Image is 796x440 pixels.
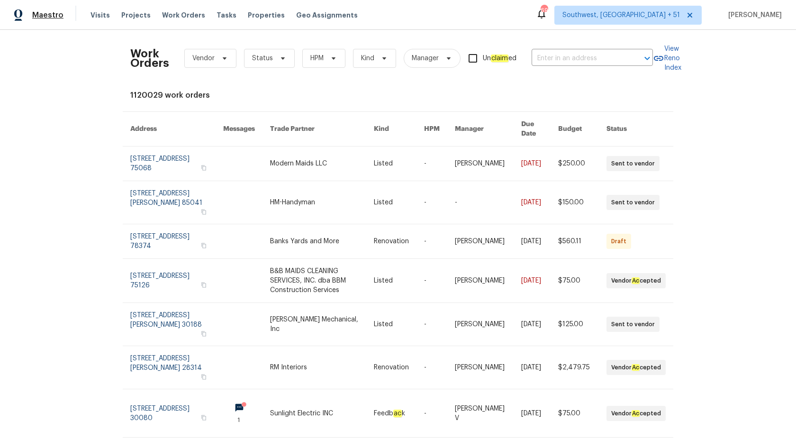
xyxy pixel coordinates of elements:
[262,259,366,303] td: B&B MAIDS CLEANING SERVICES, INC. dba BBM Construction Services
[90,10,110,20] span: Visits
[416,224,447,259] td: -
[366,303,416,346] td: Listed
[262,346,366,389] td: RM Interiors
[199,241,208,250] button: Copy Address
[262,181,366,224] td: HM-Handyman
[491,55,508,62] em: claim
[192,54,215,63] span: Vendor
[123,112,216,147] th: Address
[599,112,673,147] th: Status
[447,112,514,147] th: Manager
[262,303,366,346] td: [PERSON_NAME] Mechanical, Inc
[366,346,416,389] td: Renovation
[653,44,681,73] a: View Reno Index
[447,224,514,259] td: [PERSON_NAME]
[514,112,551,147] th: Due Date
[252,54,273,63] span: Status
[366,147,416,181] td: Listed
[416,259,447,303] td: -
[366,112,416,147] th: Kind
[262,147,366,181] td: Modern Maids LLC
[199,281,208,289] button: Copy Address
[447,147,514,181] td: [PERSON_NAME]
[262,389,366,438] td: Sunlight Electric INC
[412,54,439,63] span: Manager
[447,259,514,303] td: [PERSON_NAME]
[532,51,626,66] input: Enter in an address
[199,330,208,338] button: Copy Address
[416,346,447,389] td: -
[416,112,447,147] th: HPM
[447,389,514,438] td: [PERSON_NAME] V
[366,181,416,224] td: Listed
[541,6,547,15] div: 696
[199,164,208,172] button: Copy Address
[416,181,447,224] td: -
[416,147,447,181] td: -
[562,10,680,20] span: Southwest, [GEOGRAPHIC_DATA] + 51
[416,303,447,346] td: -
[248,10,285,20] span: Properties
[724,10,782,20] span: [PERSON_NAME]
[416,389,447,438] td: -
[217,12,236,18] span: Tasks
[130,49,169,68] h2: Work Orders
[366,259,416,303] td: Listed
[32,10,63,20] span: Maestro
[551,112,599,147] th: Budget
[130,91,666,100] div: 1120029 work orders
[296,10,358,20] span: Geo Assignments
[366,389,416,438] td: Feedb k
[262,112,366,147] th: Trade Partner
[262,224,366,259] td: Banks Yards and More
[121,10,151,20] span: Projects
[447,181,514,224] td: -
[162,10,205,20] span: Work Orders
[199,413,208,422] button: Copy Address
[199,373,208,381] button: Copy Address
[216,112,262,147] th: Messages
[361,54,374,63] span: Kind
[199,208,208,216] button: Copy Address
[310,54,324,63] span: HPM
[641,52,654,65] button: Open
[447,346,514,389] td: [PERSON_NAME]
[483,54,516,64] span: Un ed
[447,303,514,346] td: [PERSON_NAME]
[366,224,416,259] td: Renovation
